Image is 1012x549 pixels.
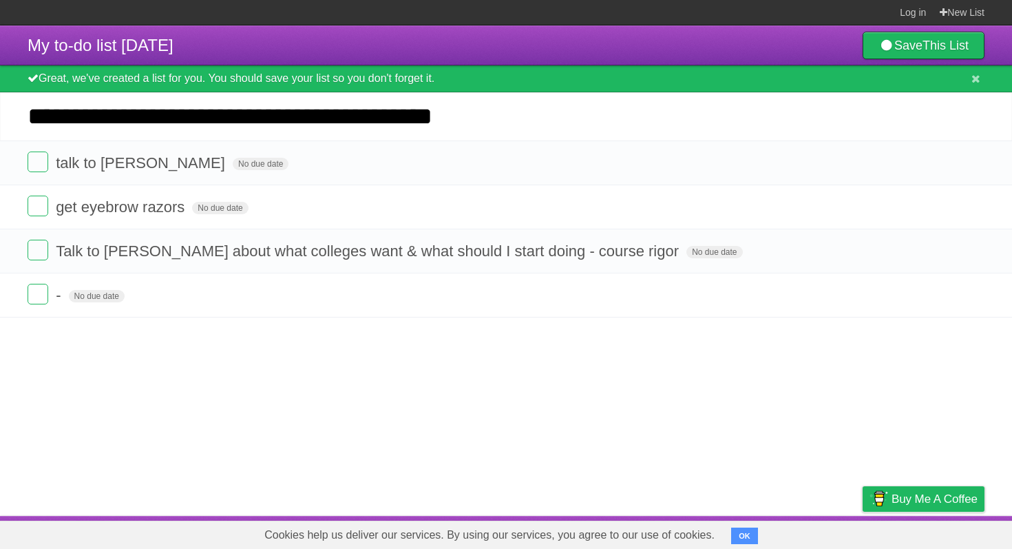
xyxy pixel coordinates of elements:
[731,528,758,544] button: OK
[69,290,125,302] span: No due date
[869,487,888,510] img: Buy me a coffee
[56,154,229,172] span: talk to [PERSON_NAME]
[863,32,984,59] a: SaveThis List
[56,198,188,216] span: get eyebrow razors
[56,287,64,304] span: -
[28,36,173,54] span: My to-do list [DATE]
[28,196,48,216] label: Done
[898,519,984,546] a: Suggest a feature
[251,521,728,549] span: Cookies help us deliver our services. By using our services, you agree to our use of cookies.
[28,240,48,260] label: Done
[863,486,984,512] a: Buy me a coffee
[679,519,708,546] a: About
[28,152,48,172] label: Done
[923,39,969,52] b: This List
[56,242,682,260] span: Talk to [PERSON_NAME] about what colleges want & what should I start doing - course rigor
[192,202,248,214] span: No due date
[845,519,881,546] a: Privacy
[28,284,48,304] label: Done
[686,246,742,258] span: No due date
[233,158,288,170] span: No due date
[798,519,828,546] a: Terms
[725,519,781,546] a: Developers
[892,487,978,511] span: Buy me a coffee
